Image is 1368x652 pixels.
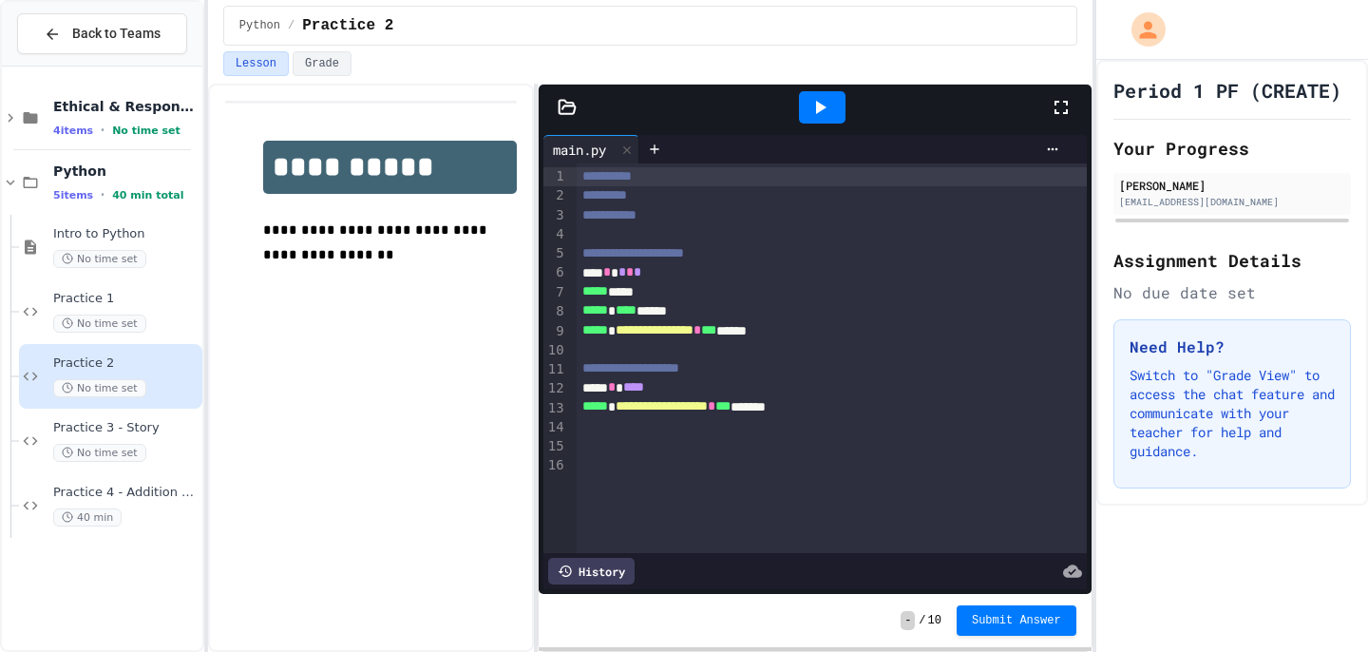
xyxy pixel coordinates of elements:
span: 4 items [53,125,93,137]
div: 12 [543,379,567,398]
div: No due date set [1113,281,1351,304]
div: main.py [543,135,639,163]
div: 9 [543,322,567,341]
span: Practice 3 - Story [53,420,199,436]
span: No time set [53,250,146,268]
div: 7 [543,283,567,302]
span: 10 [928,613,941,628]
button: Lesson [223,51,289,76]
button: Back to Teams [17,13,187,54]
div: [PERSON_NAME] [1119,177,1345,194]
span: Practice 2 [53,355,199,372]
span: Practice 1 [53,291,199,307]
div: History [548,558,635,585]
span: - [901,611,915,630]
h2: Assignment Details [1113,247,1351,274]
div: 1 [543,167,567,186]
span: 40 min total [112,189,183,201]
h1: Period 1 PF (CREATE) [1113,77,1341,104]
span: / [288,18,294,33]
span: • [101,187,104,202]
span: No time set [53,444,146,462]
span: Practice 2 [302,14,393,37]
h3: Need Help? [1130,336,1335,358]
div: 13 [543,399,567,418]
span: No time set [53,315,146,333]
div: 11 [543,360,567,379]
div: 10 [543,341,567,360]
span: Ethical & Responsible Coding Practice [53,98,199,115]
div: 5 [543,244,567,263]
span: Intro to Python [53,226,199,242]
span: Python [53,163,199,180]
div: 8 [543,302,567,321]
span: No time set [112,125,180,137]
span: 5 items [53,189,93,201]
p: Switch to "Grade View" to access the chat feature and communicate with your teacher for help and ... [1130,366,1335,461]
span: 40 min [53,508,122,527]
button: Submit Answer [957,605,1076,636]
div: 16 [543,456,567,475]
div: 2 [543,186,567,205]
span: Python [239,18,280,33]
span: Practice 4 - Addition Calculator [53,485,199,501]
div: [EMAIL_ADDRESS][DOMAIN_NAME] [1119,195,1345,209]
div: main.py [543,140,616,160]
div: My Account [1111,8,1170,51]
div: 15 [543,437,567,456]
h2: Your Progress [1113,135,1351,162]
div: 4 [543,225,567,244]
div: 14 [543,418,567,437]
span: • [101,123,104,138]
span: / [919,613,925,628]
div: 3 [543,206,567,225]
button: Grade [293,51,351,76]
span: No time set [53,379,146,397]
span: Back to Teams [72,24,161,44]
div: 6 [543,263,567,282]
span: Submit Answer [972,613,1061,628]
